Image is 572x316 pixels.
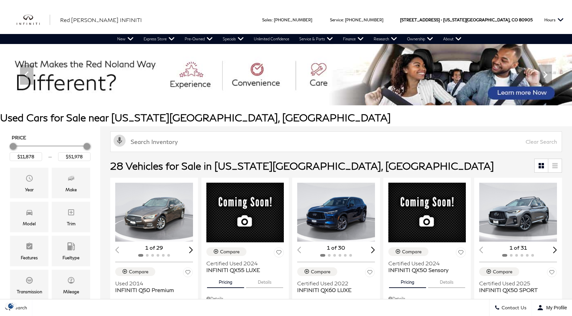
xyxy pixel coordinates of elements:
[262,17,272,22] span: Sales
[249,34,294,44] a: Unlimited Confidence
[52,202,90,232] div: TrimTrim
[294,34,338,44] a: Service & Parts
[428,273,465,288] button: details tab
[479,280,552,287] span: Certified Used 2025
[10,143,16,150] div: Minimum Price
[330,17,343,22] span: Service
[480,293,517,308] button: pricing tab
[278,93,285,100] span: Go to slide 2
[220,249,240,255] div: Compare
[297,183,376,242] div: 1 / 2
[553,247,557,253] div: Next slide
[206,183,284,242] img: 2024 INFINITI QX55 LUXE
[388,247,428,256] button: Compare Vehicle
[369,34,402,44] a: Research
[519,6,533,34] span: 80905
[519,293,556,308] button: details tab
[479,280,557,293] a: Certified Used 2025INFINITI QX50 SPORT
[345,17,383,22] a: [PHONE_NUMBER]
[65,186,77,193] div: Make
[52,236,90,266] div: FueltypeFueltype
[189,247,193,253] div: Next slide
[112,34,466,44] nav: Main Navigation
[311,269,331,275] div: Compare
[206,296,284,302] div: Pricing Details - INFINITI QX55 LUXE
[58,152,90,161] input: Maximum
[115,183,194,242] img: 2014 INFINITI Q50 Premium 1
[114,135,126,147] svg: Click to toggle on voice search
[402,34,438,44] a: Ownership
[388,267,461,273] span: INFINITI QX50 Sensory
[17,15,50,25] img: INFINITI
[10,141,90,161] div: Price
[269,93,275,100] span: Go to slide 1
[479,267,519,276] button: Compare Vehicle
[139,34,180,44] a: Express Store
[297,183,376,242] img: 2022 INFINITI QX60 LUXE 1
[129,269,149,275] div: Compare
[10,152,42,161] input: Minimum
[67,275,75,288] span: Mileage
[547,267,557,280] button: Save Vehicle
[60,16,142,24] a: Red [PERSON_NAME] INFINITI
[10,305,27,311] span: Search
[479,183,558,242] img: 2025 INFINITI QX50 SPORT 1
[297,280,375,293] a: Certified Used 2022INFINITI QX60 LUXE
[52,270,90,300] div: MileageMileage
[532,299,572,316] button: Open user profile menu
[20,65,33,85] div: Previous
[338,34,369,44] a: Finance
[512,6,518,34] span: CO
[288,93,294,100] span: Go to slide 3
[402,249,422,255] div: Compare
[112,34,139,44] a: New
[297,287,370,293] span: INFINITI QX60 LUXE
[541,6,567,34] button: Open the hours dropdown
[183,267,193,280] button: Save Vehicle
[25,241,33,254] span: Features
[180,34,218,44] a: Pre-Owned
[297,244,375,251] div: 1 of 30
[23,220,36,227] div: Model
[479,244,557,251] div: 1 of 31
[388,296,466,302] div: Pricing Details - INFINITI QX50 Sensory
[297,280,370,287] span: Certified Used 2022
[400,17,533,22] a: [STREET_ADDRESS] • [US_STATE][GEOGRAPHIC_DATA], CO 80905
[206,260,279,267] span: Certified Used 2024
[10,270,48,300] div: TransmissionTransmission
[274,17,312,22] a: [PHONE_NUMBER]
[67,241,75,254] span: Fueltype
[388,183,466,242] img: 2024 INFINITI QX50 Sensory
[115,183,194,242] div: 1 / 2
[207,273,244,288] button: pricing tab
[25,207,33,220] span: Model
[110,131,562,152] input: Search Inventory
[388,260,461,267] span: Certified Used 2024
[400,6,442,34] span: [STREET_ADDRESS] •
[206,260,284,273] a: Certified Used 2024INFINITI QX55 LUXE
[343,17,344,22] span: :
[25,173,33,186] span: Year
[479,287,552,293] span: INFINITI QX50 SPORT
[10,168,48,198] div: YearYear
[438,34,466,44] a: About
[371,247,375,253] div: Next slide
[274,247,284,260] button: Save Vehicle
[115,267,155,276] button: Compare Vehicle
[115,280,188,287] span: Used 2014
[67,220,75,227] div: Trim
[52,168,90,198] div: MakeMake
[365,267,375,280] button: Save Vehicle
[67,173,75,186] span: Make
[116,293,153,308] button: pricing tab
[272,17,273,22] span: :
[10,202,48,232] div: ModelModel
[246,273,283,288] button: details tab
[218,34,249,44] a: Specials
[115,280,193,293] a: Used 2014INFINITI Q50 Premium
[155,293,192,308] button: details tab
[60,17,142,23] span: Red [PERSON_NAME] INFINITI
[67,207,75,220] span: Trim
[479,183,558,242] div: 1 / 2
[456,247,466,260] button: Save Vehicle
